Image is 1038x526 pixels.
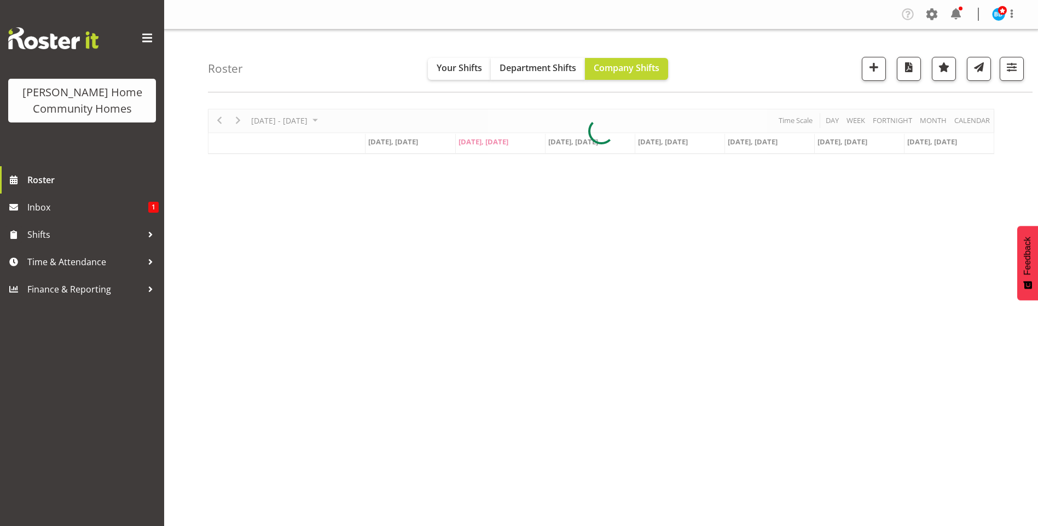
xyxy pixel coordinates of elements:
span: 1 [148,202,159,213]
span: Company Shifts [594,62,659,74]
span: Inbox [27,199,148,215]
span: Finance & Reporting [27,281,142,297]
span: Time & Attendance [27,254,142,270]
button: Send a list of all shifts for the selected filtered period to all rostered employees. [967,57,991,81]
div: [PERSON_NAME] Home Community Homes [19,84,145,117]
h4: Roster [208,62,243,75]
span: Feedback [1023,237,1033,275]
img: Rosterit website logo [8,27,98,49]
button: Add a new shift [862,57,886,81]
button: Company Shifts [585,58,668,80]
img: barbara-dunlop8515.jpg [992,8,1005,21]
button: Download a PDF of the roster according to the set date range. [897,57,921,81]
button: Highlight an important date within the roster. [932,57,956,81]
button: Filter Shifts [1000,57,1024,81]
button: Department Shifts [491,58,585,80]
span: Roster [27,172,159,188]
button: Your Shifts [428,58,491,80]
span: Shifts [27,226,142,243]
span: Your Shifts [437,62,482,74]
button: Feedback - Show survey [1017,226,1038,300]
span: Department Shifts [500,62,576,74]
